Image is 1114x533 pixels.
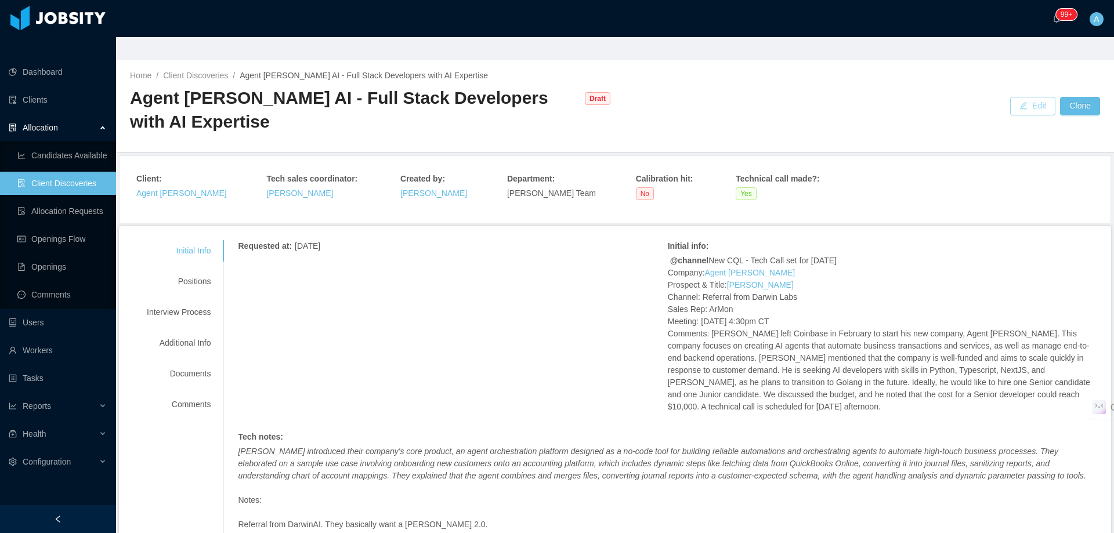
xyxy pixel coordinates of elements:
p: Notes: [238,494,1097,506]
span: / [233,71,235,80]
i: icon: line-chart [9,402,17,410]
div: Comments [133,394,225,415]
strong: Client : [136,174,162,183]
a: icon: line-chartCandidates Available [17,144,107,167]
a: icon: pie-chartDashboard [9,60,107,84]
a: Client Discoveries [163,71,228,80]
strong: Created by : [400,174,445,183]
span: Reports [23,401,51,411]
div: Documents [133,363,225,385]
i: icon: medicine-box [9,430,17,438]
strong: Department : [507,174,555,183]
a: icon: file-searchClient Discoveries [17,172,107,195]
strong: Technical call made? : [736,174,819,183]
span: Allocation [23,123,58,132]
a: [PERSON_NAME] [727,280,794,289]
a: icon: idcardOpenings Flow [17,227,107,251]
i: icon: solution [9,124,17,132]
span: [DATE] [295,241,320,251]
strong: @channel [670,256,709,265]
a: Home [130,71,151,80]
span: Health [23,429,46,438]
a: icon: robotUsers [9,311,107,334]
strong: Calibration hit : [636,174,693,183]
span: Draft [585,92,610,105]
div: Additional Info [133,332,225,354]
a: icon: file-textOpenings [17,255,107,278]
a: icon: messageComments [17,283,107,306]
span: No [636,187,654,200]
i: icon: setting [9,458,17,466]
button: Clone [1060,97,1100,115]
a: Agent [PERSON_NAME] [705,268,795,277]
button: icon: editEdit [1010,97,1055,115]
strong: Initial info : [668,241,709,251]
strong: Tech sales coordinator : [266,174,357,183]
a: icon: userWorkers [9,339,107,362]
a: icon: profileTasks [9,367,107,390]
span: Yes [736,187,757,200]
div: Positions [133,271,225,292]
span: [PERSON_NAME] Team [507,188,596,198]
span: Configuration [23,457,71,466]
p: Referral from DarwinAI. They basically want a [PERSON_NAME] 2.0. [238,519,1097,531]
a: [PERSON_NAME] [266,188,333,198]
i: icon: left [54,515,62,523]
strong: Tech notes : [238,432,283,441]
span: Agent [PERSON_NAME] AI - Full Stack Developers with AI Expertise [240,71,488,80]
span: A [1094,12,1099,26]
div: Interview Process [133,302,225,323]
a: icon: file-doneAllocation Requests [17,200,107,223]
a: Agent [PERSON_NAME] [136,188,227,198]
div: Initial Info [133,240,225,262]
a: [PERSON_NAME] [400,188,467,198]
a: icon: auditClients [9,88,107,111]
div: Agent [PERSON_NAME] AI - Full Stack Developers with AI Expertise [130,86,579,133]
p: New CQL - Tech Call set for [DATE] Company: Prospect & Title: Channel: Referral from Darwin Labs ... [668,255,1097,413]
strong: Requested at : [238,241,292,251]
em: [PERSON_NAME] introduced their company's core product, an agent orchestration platform designed a... [238,447,1086,480]
span: / [156,71,158,80]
